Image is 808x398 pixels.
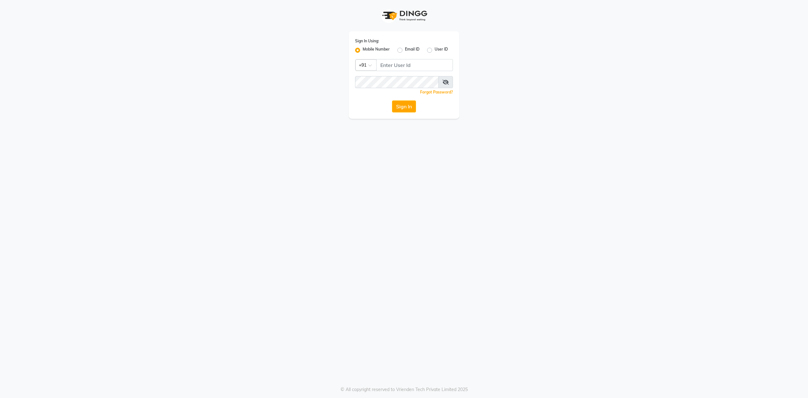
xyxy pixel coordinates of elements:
label: Email ID [405,46,419,54]
a: Forgot Password? [420,90,453,94]
input: Username [355,76,439,88]
label: Mobile Number [363,46,390,54]
button: Sign In [392,100,416,112]
label: Sign In Using: [355,38,379,44]
input: Username [376,59,453,71]
img: logo1.svg [379,6,429,25]
label: User ID [435,46,448,54]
